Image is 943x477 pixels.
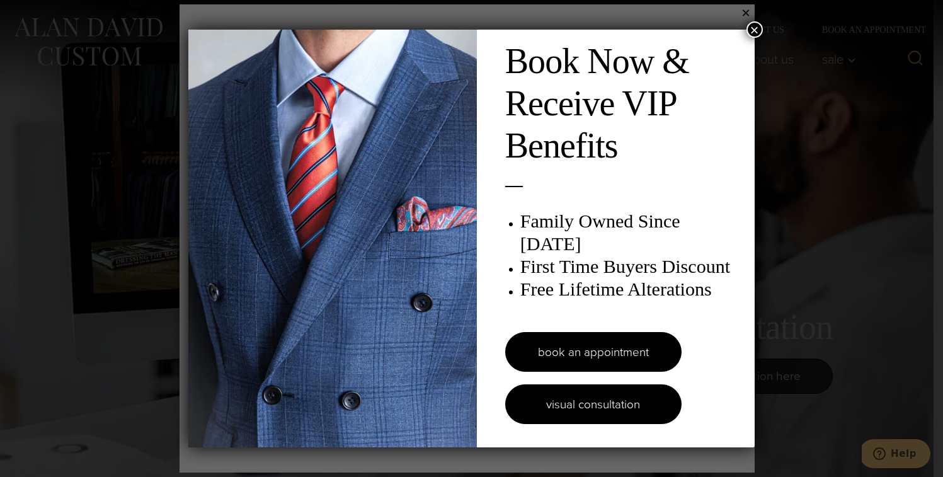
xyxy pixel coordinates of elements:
span: Help [29,9,55,20]
h3: Free Lifetime Alterations [520,278,742,301]
button: Close [746,21,763,38]
a: book an appointment [505,332,682,372]
h3: Family Owned Since [DATE] [520,210,742,255]
h3: First Time Buyers Discount [520,255,742,278]
h2: Book Now & Receive VIP Benefits [505,40,742,168]
a: visual consultation [505,384,682,424]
